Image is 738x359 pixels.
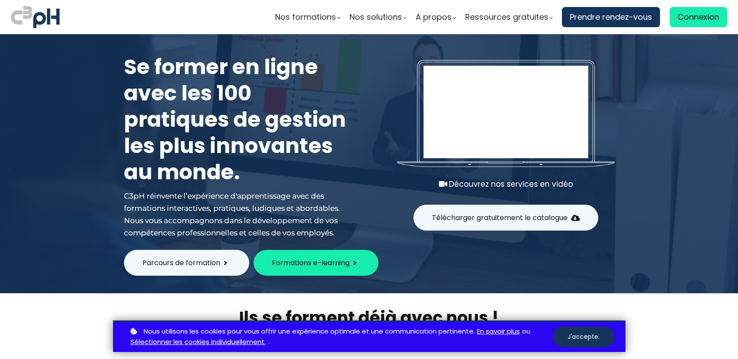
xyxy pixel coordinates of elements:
button: Formations e-learning [254,250,378,276]
span: Parcours de formation [142,257,220,268]
button: Parcours de formation [124,250,249,276]
span: Prendre rendez-vous [570,11,652,24]
p: ou . [128,326,553,348]
h1: Se former en ligne avec les 100 pratiques de gestion les plus innovantes au monde. [124,54,352,185]
img: logo C3PH [11,4,60,30]
span: Nos formations [275,11,336,24]
span: Connexion [678,11,719,24]
a: Prendre rendez-vous [562,7,660,27]
button: Télécharger gratuitement le catalogue [413,205,598,231]
span: Nos solutions [350,11,402,24]
span: Ressources gratuites [465,11,548,24]
span: Télécharger gratuitement le catalogue [432,212,568,223]
div: Découvrez nos services en vidéo [397,178,614,190]
a: Sélectionner les cookies individuellement. [131,337,266,348]
span: Nous utilisons les cookies pour vous offrir une expérience optimale et une communication pertinente. [144,326,475,337]
a: Connexion [670,7,727,27]
span: A propos [416,11,452,24]
a: En savoir plus [477,326,520,337]
button: J'accepte. [553,327,614,347]
div: C3pH réinvente l’expérience d'apprentissage avec des formations interactives, pratiques, ludiques... [124,190,352,239]
h2: Ils se forment déjà avec nous ! [113,306,625,329]
span: Formations e-learning [272,257,350,268]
